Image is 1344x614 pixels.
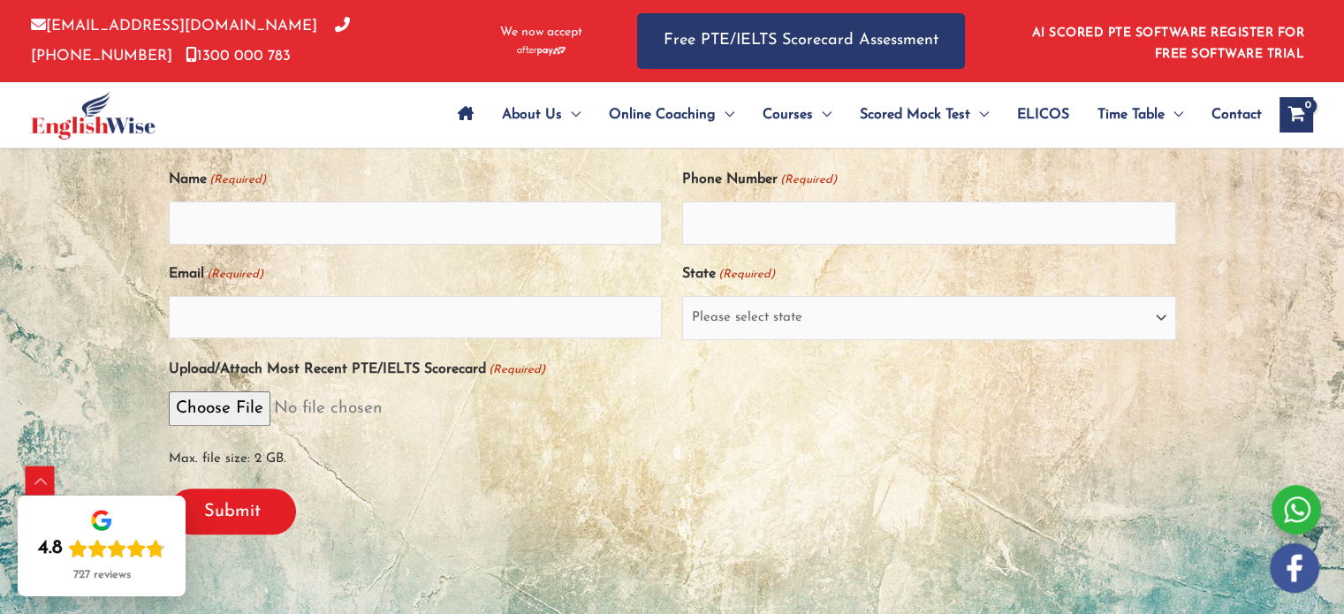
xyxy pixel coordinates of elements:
[1197,84,1262,146] a: Contact
[502,84,562,146] span: About Us
[595,84,748,146] a: Online CoachingMenu Toggle
[31,19,350,63] a: [PHONE_NUMBER]
[169,165,266,194] label: Name
[38,536,63,561] div: 4.8
[718,260,776,289] span: (Required)
[1032,27,1305,61] a: AI SCORED PTE SOFTWARE REGISTER FOR FREE SOFTWARE TRIAL
[970,84,989,146] span: Menu Toggle
[763,84,813,146] span: Courses
[1279,97,1313,133] a: View Shopping Cart, empty
[1270,543,1319,593] img: white-facebook.png
[682,260,775,289] label: State
[637,13,965,69] a: Free PTE/IELTS Scorecard Assessment
[748,84,846,146] a: CoursesMenu Toggle
[444,84,1262,146] nav: Site Navigation: Main Menu
[488,84,595,146] a: About UsMenu Toggle
[609,84,716,146] span: Online Coaching
[169,260,263,289] label: Email
[517,46,566,56] img: Afterpay-Logo
[31,19,317,34] a: [EMAIL_ADDRESS][DOMAIN_NAME]
[682,165,837,194] label: Phone Number
[846,84,1003,146] a: Scored Mock TestMenu Toggle
[813,84,831,146] span: Menu Toggle
[1017,84,1069,146] span: ELICOS
[779,165,838,194] span: (Required)
[31,91,156,140] img: cropped-ew-logo
[38,536,165,561] div: Rating: 4.8 out of 5
[1021,12,1313,70] aside: Header Widget 1
[169,489,296,534] input: Submit
[73,568,131,582] div: 727 reviews
[208,165,266,194] span: (Required)
[562,84,581,146] span: Menu Toggle
[186,49,291,64] a: 1300 000 783
[500,24,582,42] span: We now accept
[860,84,970,146] span: Scored Mock Test
[169,433,1176,474] span: Max. file size: 2 GB.
[487,355,545,384] span: (Required)
[1003,84,1083,146] a: ELICOS
[169,355,545,384] label: Upload/Attach Most Recent PTE/IELTS Scorecard
[205,260,263,289] span: (Required)
[1083,84,1197,146] a: Time TableMenu Toggle
[1097,84,1165,146] span: Time Table
[1211,84,1262,146] span: Contact
[716,84,734,146] span: Menu Toggle
[1165,84,1183,146] span: Menu Toggle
